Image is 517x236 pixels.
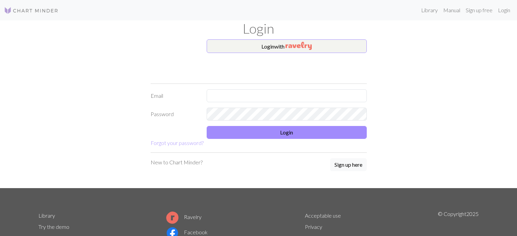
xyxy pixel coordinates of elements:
[147,108,203,121] label: Password
[151,158,203,166] p: New to Chart Minder?
[207,39,367,53] button: Loginwith
[441,3,463,17] a: Manual
[34,20,483,37] h1: Login
[305,212,341,219] a: Acceptable use
[286,42,312,50] img: Ravelry
[4,6,58,15] img: Logo
[330,158,367,171] button: Sign up here
[166,212,178,224] img: Ravelry logo
[166,229,208,235] a: Facebook
[330,158,367,172] a: Sign up here
[418,3,441,17] a: Library
[207,126,367,139] button: Login
[151,140,204,146] a: Forgot your password?
[166,214,202,220] a: Ravelry
[495,3,513,17] a: Login
[305,223,322,230] a: Privacy
[463,3,495,17] a: Sign up free
[147,89,203,102] label: Email
[38,223,69,230] a: Try the demo
[38,212,55,219] a: Library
